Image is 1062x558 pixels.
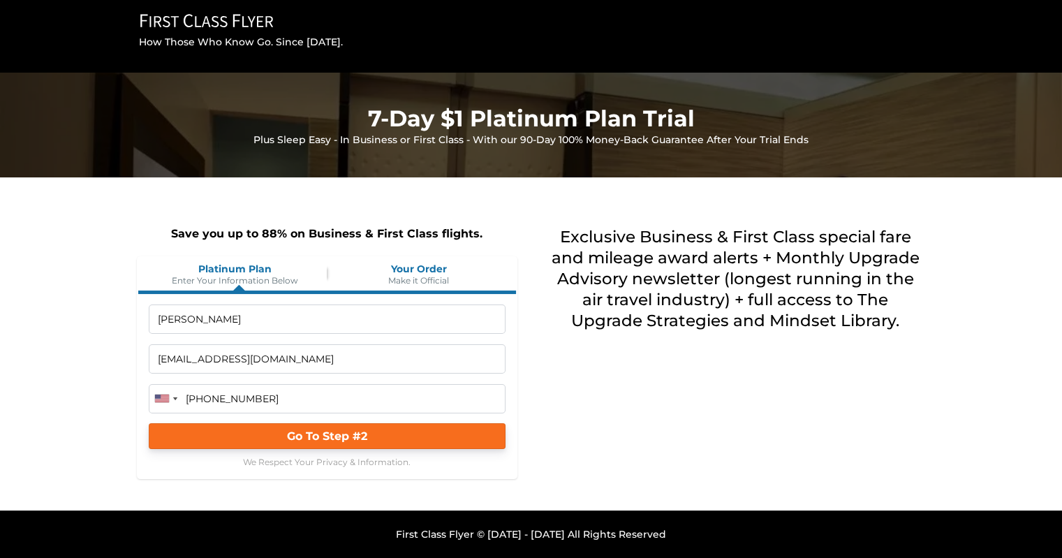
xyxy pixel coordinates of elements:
span: Enter Your Information Below [143,275,327,286]
input: Email Address... [149,344,506,374]
h2: First Class Flyer © [DATE] - [DATE] All Rights Reserved [137,528,926,541]
span: We Respect Your Privacy & Information. [243,457,411,467]
span: Make it Official [327,275,511,286]
span: Your Order [327,263,511,275]
strong: Save you up to 88% on Business & First Class flights. [171,227,482,240]
input: Full Name... [149,304,506,334]
div: United States: +1 [149,385,182,413]
h4: Plus Sleep Easy - In Business or First Class - With our 90-Day 100% Money-Back Guarantee After Yo... [151,133,912,146]
button: Go To Step #2 [149,423,506,449]
h3: How Those Who Know Go. Since [DATE]. [139,36,926,48]
input: Phone Number... [149,384,506,413]
h2: Exclusive Business & First Class special fare and mileage award alerts + Monthly Upgrade Advisory... [545,227,926,332]
span: Platinum Plan [143,263,327,275]
span: Go To Step #2 [287,429,367,443]
strong: 7-Day $1 Platinum Plan Trial [368,105,695,132]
